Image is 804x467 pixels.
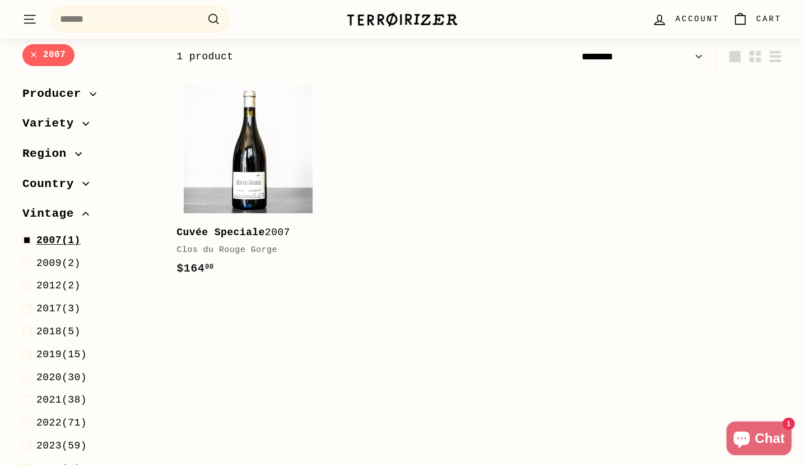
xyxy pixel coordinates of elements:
[36,415,87,431] span: (71)
[22,114,82,133] span: Variety
[22,175,82,194] span: Country
[176,244,308,257] div: Clos du Rouge Gorge
[176,227,265,238] b: Cuvée Speciale
[36,347,87,363] span: (15)
[36,349,62,360] span: 2019
[176,262,213,275] span: $164
[36,280,62,291] span: 2012
[22,111,159,142] button: Variety
[36,255,81,272] span: (2)
[22,44,75,66] a: 2007
[36,370,87,386] span: (30)
[36,278,81,294] span: (2)
[36,301,81,317] span: (3)
[36,440,62,451] span: 2023
[36,232,81,249] span: (1)
[22,172,159,202] button: Country
[22,142,159,172] button: Region
[36,303,62,314] span: 2017
[36,372,62,383] span: 2020
[723,422,795,458] inbox-online-store-chat: Shopify online store chat
[756,13,782,25] span: Cart
[36,258,62,269] span: 2009
[36,417,62,428] span: 2022
[726,3,788,36] a: Cart
[22,144,75,164] span: Region
[22,204,82,223] span: Vintage
[176,49,479,65] div: 1 product
[22,82,159,112] button: Producer
[205,263,213,271] sup: 00
[36,394,62,405] span: 2021
[22,85,90,104] span: Producer
[176,78,319,289] a: Cuvée Speciale2007Clos du Rouge Gorge
[36,392,87,408] span: (38)
[22,202,159,232] button: Vintage
[36,438,87,454] span: (59)
[645,3,726,36] a: Account
[36,324,81,340] span: (5)
[176,225,308,241] div: 2007
[676,13,719,25] span: Account
[36,326,62,337] span: 2018
[36,235,62,246] span: 2007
